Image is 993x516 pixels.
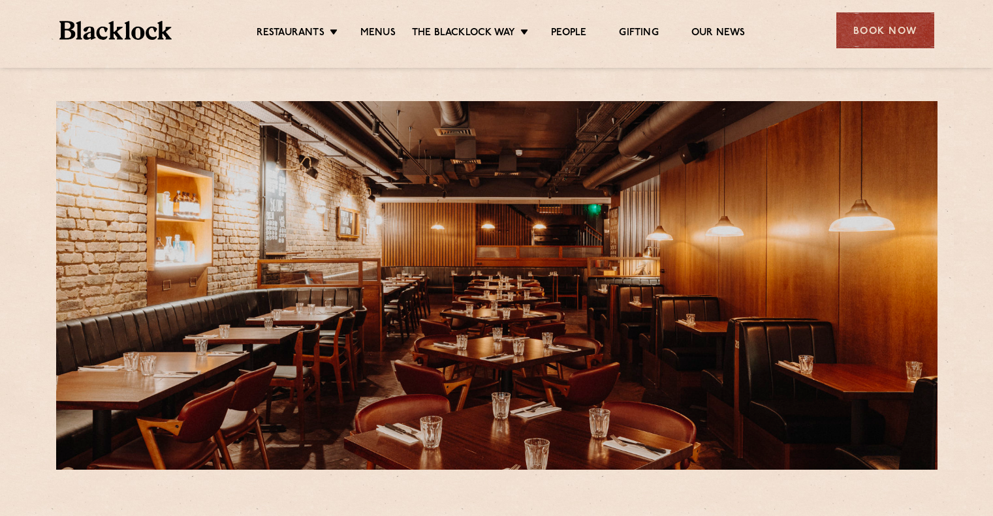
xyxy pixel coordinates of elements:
a: Gifting [619,27,658,41]
a: Our News [691,27,746,41]
div: Book Now [836,12,934,48]
a: Restaurants [257,27,324,41]
a: People [551,27,586,41]
a: The Blacklock Way [412,27,515,41]
img: BL_Textured_Logo-footer-cropped.svg [59,21,172,40]
a: Menus [360,27,396,41]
